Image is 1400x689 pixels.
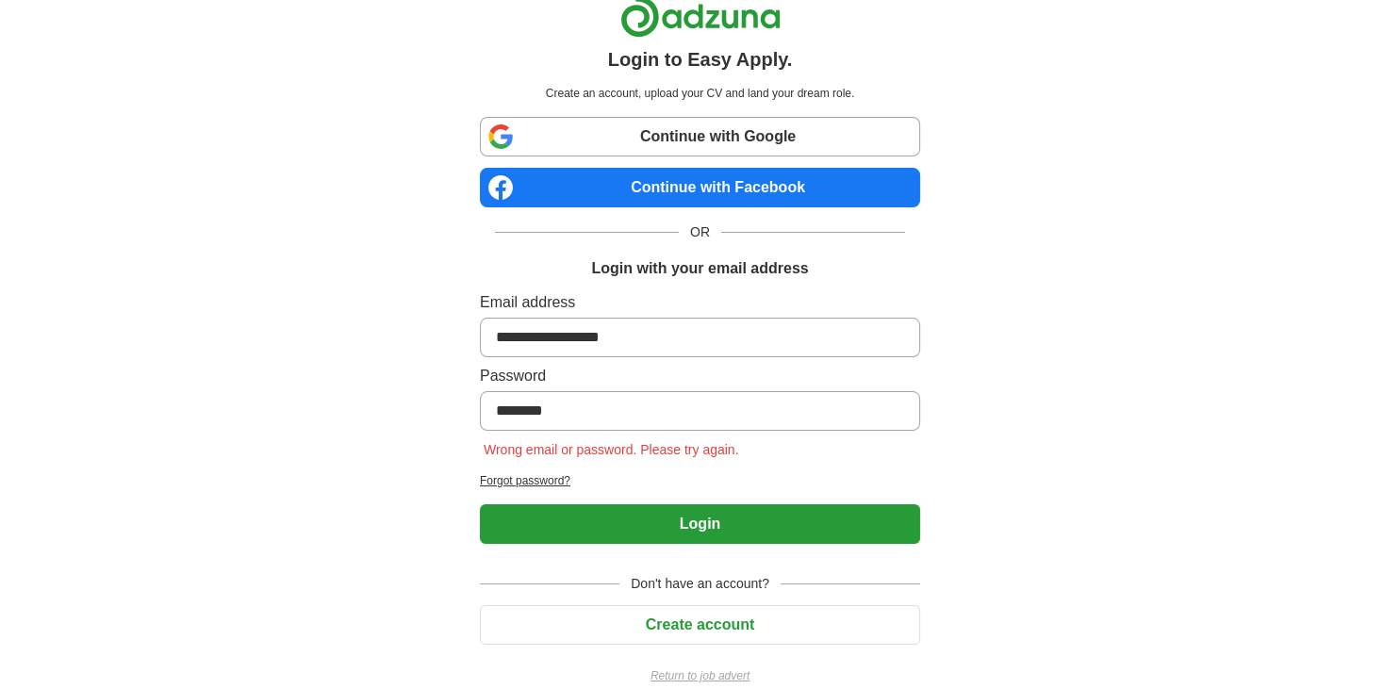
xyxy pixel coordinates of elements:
span: Don't have an account? [619,574,781,594]
label: Password [480,365,920,387]
h1: Login with your email address [591,257,808,280]
label: Email address [480,291,920,314]
a: Continue with Google [480,117,920,156]
a: Create account [480,616,920,632]
h1: Login to Easy Apply. [608,45,793,74]
button: Login [480,504,920,544]
a: Return to job advert [480,667,920,684]
p: Create an account, upload your CV and land your dream role. [484,85,916,102]
span: Wrong email or password. Please try again. [480,442,743,457]
a: Forgot password? [480,472,920,489]
a: Continue with Facebook [480,168,920,207]
span: OR [679,222,721,242]
button: Create account [480,605,920,645]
